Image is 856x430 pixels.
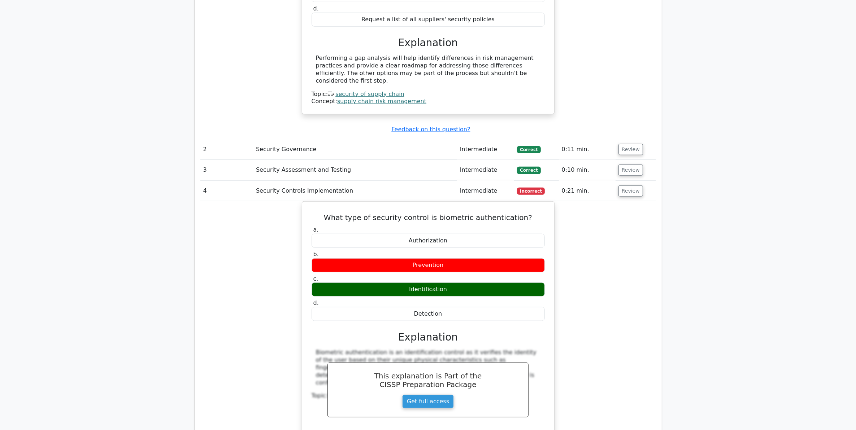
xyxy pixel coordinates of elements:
td: 0:21 min. [559,181,616,201]
td: Intermediate [457,160,514,180]
td: Intermediate [457,139,514,160]
button: Review [618,144,643,155]
div: Concept: [312,98,545,105]
span: b. [313,251,319,258]
td: Security Assessment and Testing [253,160,457,180]
span: Correct [517,167,540,174]
a: Feedback on this question? [391,126,470,133]
a: security of supply chain [335,91,404,97]
td: 4 [200,181,253,201]
td: 2 [200,139,253,160]
div: Performing a gap analysis will help identify differences in risk management practices and provide... [316,54,540,84]
td: 0:10 min. [559,160,616,180]
td: Security Controls Implementation [253,181,457,201]
td: 0:11 min. [559,139,616,160]
span: d. [313,299,319,306]
div: Identification [312,282,545,297]
a: Get full access [402,395,454,408]
h3: Explanation [316,331,540,343]
button: Review [618,164,643,176]
span: d. [313,5,319,12]
div: Biometric authentication is an identification control as it verifies the identity of the user bas... [316,349,540,386]
span: Incorrect [517,188,545,195]
div: Prevention [312,258,545,272]
span: Correct [517,146,540,153]
div: Topic: [312,392,545,400]
div: Authorization [312,234,545,248]
button: Review [618,185,643,197]
span: c. [313,275,318,282]
h5: What type of security control is biometric authentication? [311,213,546,222]
td: Intermediate [457,181,514,201]
span: a. [313,226,319,233]
td: Security Governance [253,139,457,160]
a: supply chain risk management [337,98,426,105]
td: 3 [200,160,253,180]
div: Detection [312,307,545,321]
div: Topic: [312,91,545,98]
h3: Explanation [316,37,540,49]
div: Request a list of all suppliers' security policies [312,13,545,27]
